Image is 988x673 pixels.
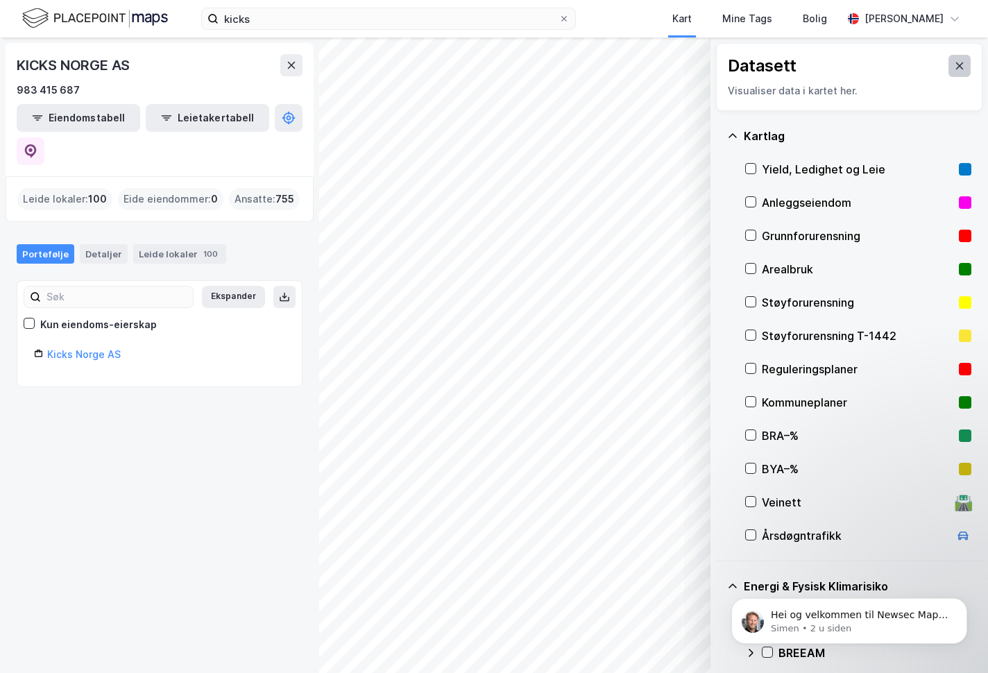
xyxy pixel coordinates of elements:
div: Grunnforurensning [762,228,953,244]
button: Leietakertabell [146,104,269,132]
div: Leide lokaler : [17,188,112,210]
div: 100 [201,247,221,261]
div: Veinett [762,494,949,511]
div: Yield, Ledighet og Leie [762,161,953,178]
div: BYA–% [762,461,953,477]
span: 755 [275,191,294,207]
div: Årsdøgntrafikk [762,527,949,544]
button: Eiendomstabell [17,104,140,132]
div: Leide lokaler [133,244,226,264]
div: Reguleringsplaner [762,361,953,377]
div: Anleggseiendom [762,194,953,211]
div: Støyforurensning [762,294,953,311]
div: Mine Tags [722,10,772,27]
div: Ansatte : [229,188,300,210]
input: Søk på adresse, matrikkel, gårdeiere, leietakere eller personer [219,8,559,29]
div: Støyforurensning T-1442 [762,327,953,344]
div: Kartlag [744,128,971,144]
input: Søk [41,287,193,307]
div: [PERSON_NAME] [864,10,944,27]
div: Kun eiendoms-eierskap [40,316,157,333]
div: 983 415 687 [17,82,80,99]
div: Arealbruk [762,261,953,278]
iframe: Intercom notifications melding [710,569,988,666]
span: Hei og velkommen til Newsec Maps, [DEMOGRAPHIC_DATA][PERSON_NAME] det er du lurer på så er det ba... [60,40,237,107]
span: 100 [88,191,107,207]
div: KICKS NORGE AS [17,54,133,76]
div: 🛣️ [954,493,973,511]
button: Ekspander [202,286,265,308]
div: BRA–% [762,427,953,444]
span: 0 [211,191,218,207]
div: Detaljer [80,244,128,264]
div: Kart [672,10,692,27]
div: Eide eiendommer : [118,188,223,210]
img: logo.f888ab2527a4732fd821a326f86c7f29.svg [22,6,168,31]
div: Visualiser data i kartet her. [728,83,971,99]
div: Portefølje [17,244,74,264]
a: Kicks Norge AS [47,348,121,360]
div: Datasett [728,55,797,77]
p: Message from Simen, sent 2 u siden [60,53,239,66]
div: Kommuneplaner [762,394,953,411]
div: Bolig [803,10,827,27]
